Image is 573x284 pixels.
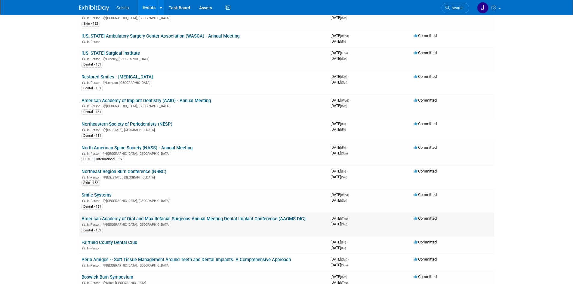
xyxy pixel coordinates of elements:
span: (Sun) [341,264,348,267]
span: [DATE] [331,15,347,20]
span: Committed [414,240,437,244]
span: Committed [414,192,437,197]
span: Committed [414,257,437,261]
span: [DATE] [331,274,349,279]
img: In-Person Event [82,223,85,226]
span: - [347,145,348,150]
span: (Fri) [341,122,346,126]
img: In-Person Event [82,199,85,202]
img: In-Person Event [82,281,85,284]
a: Northeast Region Burn Conference (NRBC) [82,169,166,174]
span: [DATE] [331,198,347,203]
span: (Thu) [341,51,348,55]
span: [DATE] [331,263,348,267]
div: [GEOGRAPHIC_DATA], [GEOGRAPHIC_DATA] [82,263,326,267]
span: (Fri) [341,170,346,173]
span: [DATE] [331,216,350,221]
span: [DATE] [331,222,347,226]
div: Skin - 152 [82,21,100,26]
span: [DATE] [331,121,348,126]
img: Josh Richardson [477,2,488,14]
span: - [348,74,349,79]
span: In-Person [87,176,102,179]
span: [DATE] [331,50,350,55]
div: Dental - 151 [82,204,103,209]
div: Lompoc, [GEOGRAPHIC_DATA] [82,80,326,85]
div: [GEOGRAPHIC_DATA], [GEOGRAPHIC_DATA] [82,103,326,108]
span: [DATE] [331,33,351,38]
span: (Sat) [341,104,347,108]
a: Boswick Burn Symposium [82,274,133,280]
img: In-Person Event [82,128,85,131]
span: In-Person [87,57,102,61]
span: Committed [414,169,437,173]
span: [DATE] [331,192,351,197]
span: In-Person [87,223,102,227]
span: In-Person [87,40,102,44]
div: [GEOGRAPHIC_DATA], [GEOGRAPHIC_DATA] [82,151,326,156]
div: [US_STATE], [GEOGRAPHIC_DATA] [82,175,326,179]
span: Committed [414,50,437,55]
div: Skin - 152 [82,180,100,186]
div: [GEOGRAPHIC_DATA], [GEOGRAPHIC_DATA] [82,198,326,203]
div: OEM [82,157,92,162]
span: In-Person [87,81,102,85]
img: In-Person Event [82,16,85,19]
span: Committed [414,145,437,150]
div: Dental - 151 [82,62,103,67]
span: [DATE] [331,103,347,108]
span: [DATE] [331,98,351,102]
span: Committed [414,98,437,102]
span: [DATE] [331,145,348,150]
span: - [348,257,349,261]
span: [DATE] [331,246,346,250]
span: (Sat) [341,16,347,20]
a: Smile Systems [82,192,112,198]
a: Fairfield County Dental Club [82,240,137,245]
span: [DATE] [331,240,348,244]
span: (Fri) [341,246,346,250]
img: In-Person Event [82,81,85,84]
span: (Sat) [341,258,347,261]
span: In-Person [87,199,102,203]
span: (Wed) [341,193,349,197]
img: In-Person Event [82,40,85,43]
span: (Fri) [341,146,346,149]
span: Solvita [116,5,129,10]
span: [DATE] [331,80,347,84]
span: - [350,98,351,102]
span: - [347,169,348,173]
span: In-Person [87,246,102,250]
span: In-Person [87,152,102,156]
a: Perio Amigos ~ Soft Tissue Management Around Teeth and Dental Implants: A Comprehensive Approach [82,257,291,262]
img: In-Person Event [82,104,85,107]
span: In-Person [87,128,102,132]
img: In-Person Event [82,264,85,267]
span: Committed [414,216,437,221]
img: In-Person Event [82,152,85,155]
span: [DATE] [331,151,348,155]
span: [DATE] [331,169,348,173]
span: (Sun) [341,152,348,155]
div: [GEOGRAPHIC_DATA], [GEOGRAPHIC_DATA] [82,15,326,20]
span: (Fri) [341,241,346,244]
a: Search [442,3,469,13]
span: In-Person [87,264,102,267]
span: (Sat) [341,223,347,226]
div: Dental - 151 [82,133,103,139]
div: International - 150 [94,157,125,162]
span: (Sat) [341,176,347,179]
span: (Sat) [341,75,347,78]
span: (Thu) [341,217,348,220]
span: - [347,121,348,126]
span: (Fri) [341,40,346,43]
div: Dental - 151 [82,228,103,233]
img: ExhibitDay [79,5,109,11]
span: - [350,33,351,38]
span: [DATE] [331,56,347,61]
a: North American Spine Society (NASS) - Annual Meeting [82,145,193,151]
span: (Sat) [341,275,347,279]
a: American Academy of Implant Dentistry (AAID) - Annual Meeting [82,98,211,103]
a: Restored Smiles - [MEDICAL_DATA] [82,74,153,80]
